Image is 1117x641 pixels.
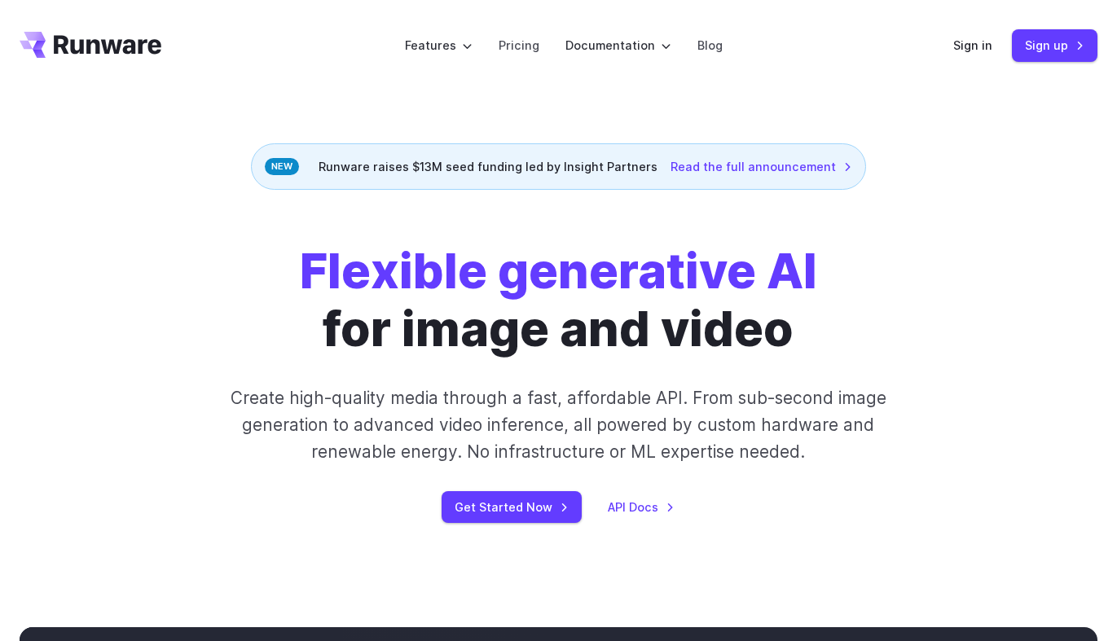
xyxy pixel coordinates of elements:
[213,384,904,466] p: Create high-quality media through a fast, affordable API. From sub-second image generation to adv...
[697,36,723,55] a: Blog
[442,491,582,523] a: Get Started Now
[565,36,671,55] label: Documentation
[300,242,817,358] h1: for image and video
[20,32,161,58] a: Go to /
[405,36,473,55] label: Features
[671,157,852,176] a: Read the full announcement
[300,241,817,300] strong: Flexible generative AI
[608,498,675,516] a: API Docs
[251,143,866,190] div: Runware raises $13M seed funding led by Insight Partners
[499,36,539,55] a: Pricing
[953,36,992,55] a: Sign in
[1012,29,1097,61] a: Sign up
